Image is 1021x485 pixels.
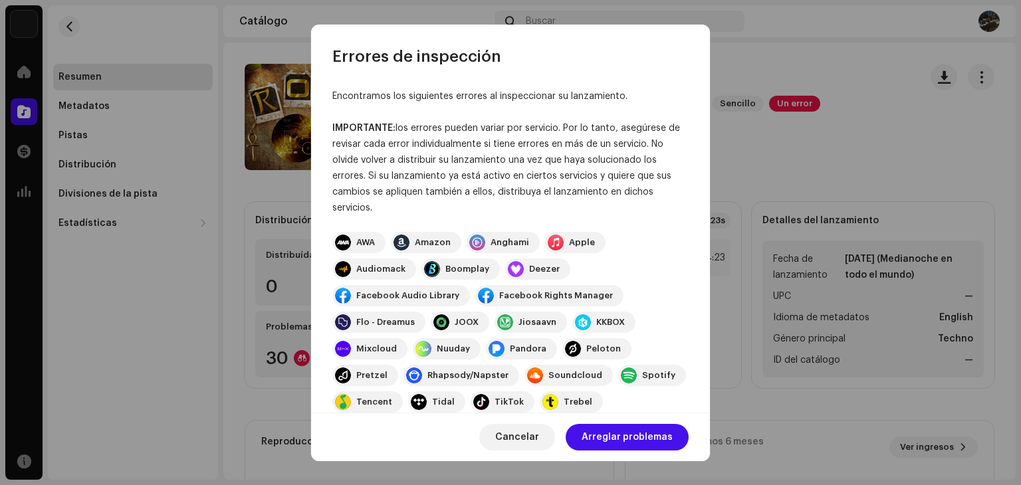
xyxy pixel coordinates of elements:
[332,46,501,67] span: Errores de inspección
[356,264,405,274] div: Audiomack
[499,290,613,301] div: Facebook Rights Manager
[332,124,396,133] strong: IMPORTANTE:
[491,237,529,248] div: Anghami
[356,317,415,328] div: Flo - Dreamus
[356,397,392,407] div: Tencent
[415,237,451,248] div: Amazon
[455,317,479,328] div: JOOX
[642,370,675,381] div: Spotify
[564,397,592,407] div: Trebel
[518,317,556,328] div: Jiosaavn
[332,88,689,104] div: Encontramos los siguientes errores al inspeccionar su lanzamiento.
[437,343,470,354] div: Nuuday
[569,237,595,248] div: Apple
[479,424,555,450] button: Cancelar
[582,424,673,450] span: Arreglar problemas
[332,120,689,216] div: los errores pueden variar por servicio. Por lo tanto, asegúrese de revisar cada error individualm...
[356,370,388,381] div: Pretzel
[356,343,397,354] div: Mixcloud
[495,424,539,450] span: Cancelar
[356,237,375,248] div: AWA
[566,424,689,450] button: Arreglar problemas
[445,264,489,274] div: Boomplay
[529,264,560,274] div: Deezer
[596,317,625,328] div: KKBOX
[586,343,621,354] div: Peloton
[495,397,524,407] div: TikTok
[510,343,546,354] div: Pandora
[548,370,602,381] div: Soundcloud
[427,370,509,381] div: Rhapsody/Napster
[432,397,455,407] div: Tidal
[356,290,459,301] div: Facebook Audio Library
